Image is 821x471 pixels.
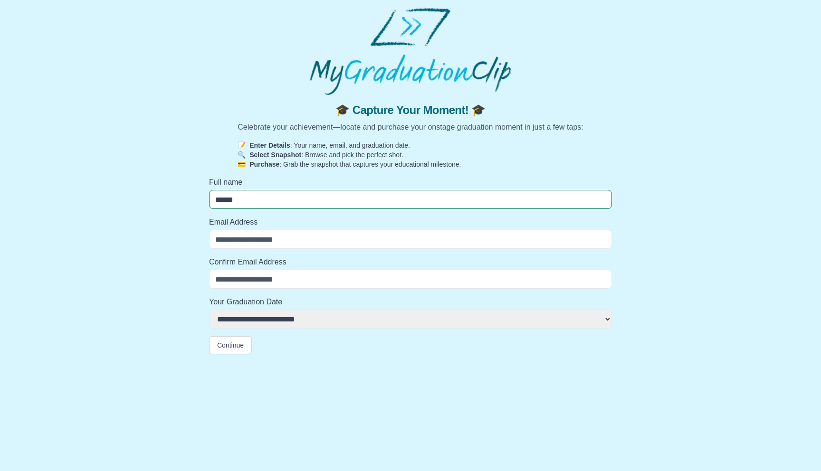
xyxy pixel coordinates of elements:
span: 🔍 [238,151,246,159]
p: : Browse and pick the perfect shot. [238,150,583,160]
span: 📝 [238,141,246,149]
p: : Your name, email, and graduation date. [238,141,583,150]
span: 🎓 Capture Your Moment! 🎓 [238,103,583,118]
button: Continue [209,336,252,354]
label: Your Graduation Date [209,296,612,308]
img: MyGraduationClip [310,8,511,95]
label: Full name [209,177,612,188]
strong: Select Snapshot [249,151,301,159]
strong: Purchase [249,160,279,168]
span: 💳 [238,160,246,168]
strong: Enter Details [249,141,290,149]
label: Confirm Email Address [209,256,612,268]
p: : Grab the snapshot that captures your educational milestone. [238,160,583,169]
label: Email Address [209,217,612,228]
p: Celebrate your achievement—locate and purchase your onstage graduation moment in just a few taps: [238,122,583,133]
